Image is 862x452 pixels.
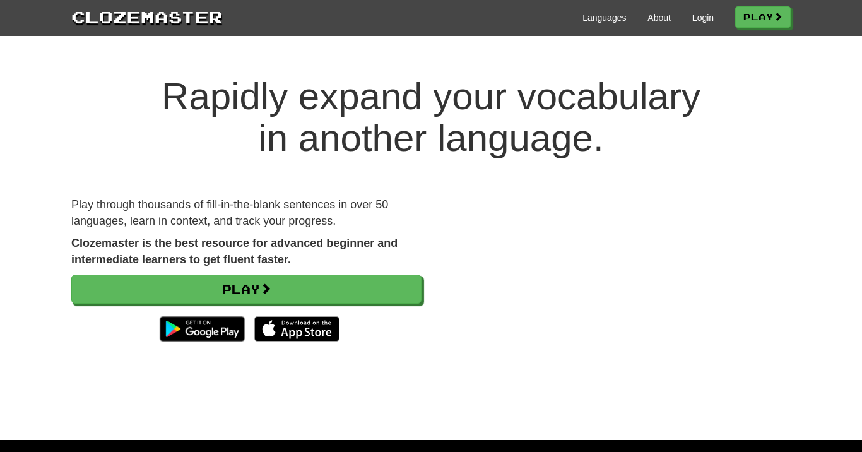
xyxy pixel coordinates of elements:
a: Play [735,6,791,28]
img: Download_on_the_App_Store_Badge_US-UK_135x40-25178aeef6eb6b83b96f5f2d004eda3bffbb37122de64afbaef7... [254,316,339,342]
a: Login [692,11,714,24]
a: Play [71,275,422,304]
img: Get it on Google Play [153,310,251,348]
a: About [647,11,671,24]
a: Clozemaster [71,5,223,28]
a: Languages [582,11,626,24]
p: Play through thousands of fill-in-the-blank sentences in over 50 languages, learn in context, and... [71,197,422,229]
strong: Clozemaster is the best resource for advanced beginner and intermediate learners to get fluent fa... [71,237,398,266]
